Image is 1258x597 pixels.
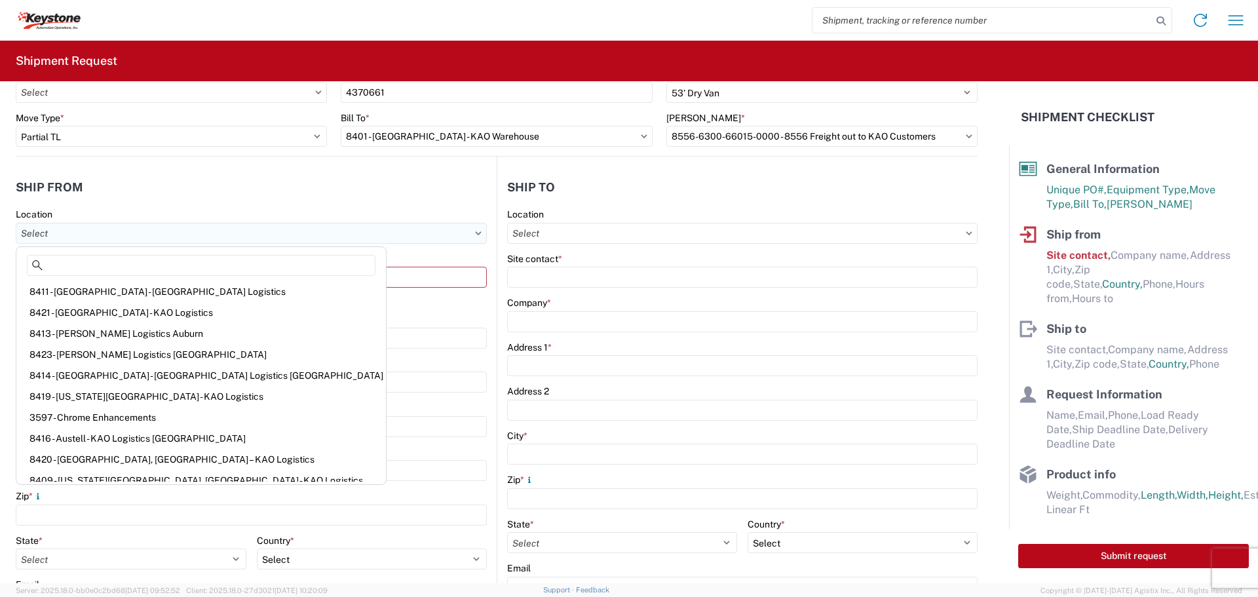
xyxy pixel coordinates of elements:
span: Zip code, [1075,358,1120,370]
label: Location [507,208,544,220]
div: 8420 - [GEOGRAPHIC_DATA], [GEOGRAPHIC_DATA] – KAO Logistics [19,449,383,470]
span: State, [1073,278,1102,290]
span: Company name, [1108,343,1187,356]
span: Site contact, [1046,343,1108,356]
span: Ship to [1046,322,1086,336]
label: Move Type [16,112,64,124]
div: 8423- [PERSON_NAME] Logistics [GEOGRAPHIC_DATA] [19,344,383,365]
span: [DATE] 09:52:52 [125,587,180,594]
input: Select [507,223,978,244]
label: City [507,430,527,442]
input: Select [341,126,652,147]
span: Hours to [1072,292,1113,305]
span: [DATE] 10:20:09 [275,587,328,594]
input: Select [666,126,978,147]
span: Client: 2025.18.0-27d3021 [186,587,328,594]
div: 8416 - Austell - KAO Logistics [GEOGRAPHIC_DATA] [19,428,383,449]
div: 8411 - [GEOGRAPHIC_DATA] - [GEOGRAPHIC_DATA] Logistics [19,281,383,302]
label: Zip [16,490,43,502]
label: Zip [507,474,535,486]
span: Height, [1208,489,1244,501]
label: Site contact [507,253,562,265]
h2: Shipment Checklist [1021,109,1154,125]
label: State [16,535,43,547]
span: Commodity, [1082,489,1141,501]
label: Location [16,208,52,220]
label: Email [16,579,39,590]
input: Select [16,223,487,244]
span: [PERSON_NAME] [1107,198,1192,210]
h2: Shipment Request [16,53,117,69]
div: 8413 - [PERSON_NAME] Logistics Auburn [19,323,383,344]
span: City, [1053,358,1075,370]
h2: Ship to [507,181,555,194]
label: Company [507,297,551,309]
label: Address 2 [507,385,549,397]
span: Site contact, [1046,249,1111,261]
label: Country [257,535,294,547]
span: Unique PO#, [1046,183,1107,196]
span: Phone, [1108,409,1141,421]
span: Name, [1046,409,1078,421]
span: Weight, [1046,489,1082,501]
span: Bill To, [1073,198,1107,210]
span: General Information [1046,162,1160,176]
label: Email [507,562,531,574]
div: 8419 - [US_STATE][GEOGRAPHIC_DATA] - KAO Logistics [19,386,383,407]
span: Ship Deadline Date, [1072,423,1168,436]
span: State, [1120,358,1149,370]
a: Support [543,586,576,594]
div: 8414 - [GEOGRAPHIC_DATA] - [GEOGRAPHIC_DATA] Logistics [GEOGRAPHIC_DATA] [19,365,383,386]
div: 3597 - Chrome Enhancements [19,407,383,428]
button: Submit request [1018,544,1249,568]
span: Product info [1046,467,1116,481]
span: Copyright © [DATE]-[DATE] Agistix Inc., All Rights Reserved [1040,585,1242,596]
span: Request Information [1046,387,1162,401]
span: Length, [1141,489,1177,501]
label: [PERSON_NAME] [666,112,745,124]
span: Country, [1149,358,1189,370]
span: City, [1053,263,1075,276]
span: Phone [1189,358,1219,370]
span: Width, [1177,489,1208,501]
span: Country, [1102,278,1143,290]
span: Phone, [1143,278,1175,290]
span: Equipment Type, [1107,183,1189,196]
a: Feedback [576,586,609,594]
span: Ship from [1046,227,1101,241]
label: Bill To [341,112,370,124]
label: Country [748,518,785,530]
label: State [507,518,534,530]
div: 8421 - [GEOGRAPHIC_DATA] - KAO Logistics [19,302,383,323]
div: 8409 - [US_STATE][GEOGRAPHIC_DATA], [GEOGRAPHIC_DATA] - KAO Logistics [19,470,383,491]
span: Email, [1078,409,1108,421]
input: Shipment, tracking or reference number [812,8,1152,33]
label: Address 1 [507,341,552,353]
input: Select [16,82,327,103]
span: Server: 2025.18.0-bb0e0c2bd68 [16,587,180,594]
span: Company name, [1111,249,1190,261]
h2: Ship from [16,181,83,194]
